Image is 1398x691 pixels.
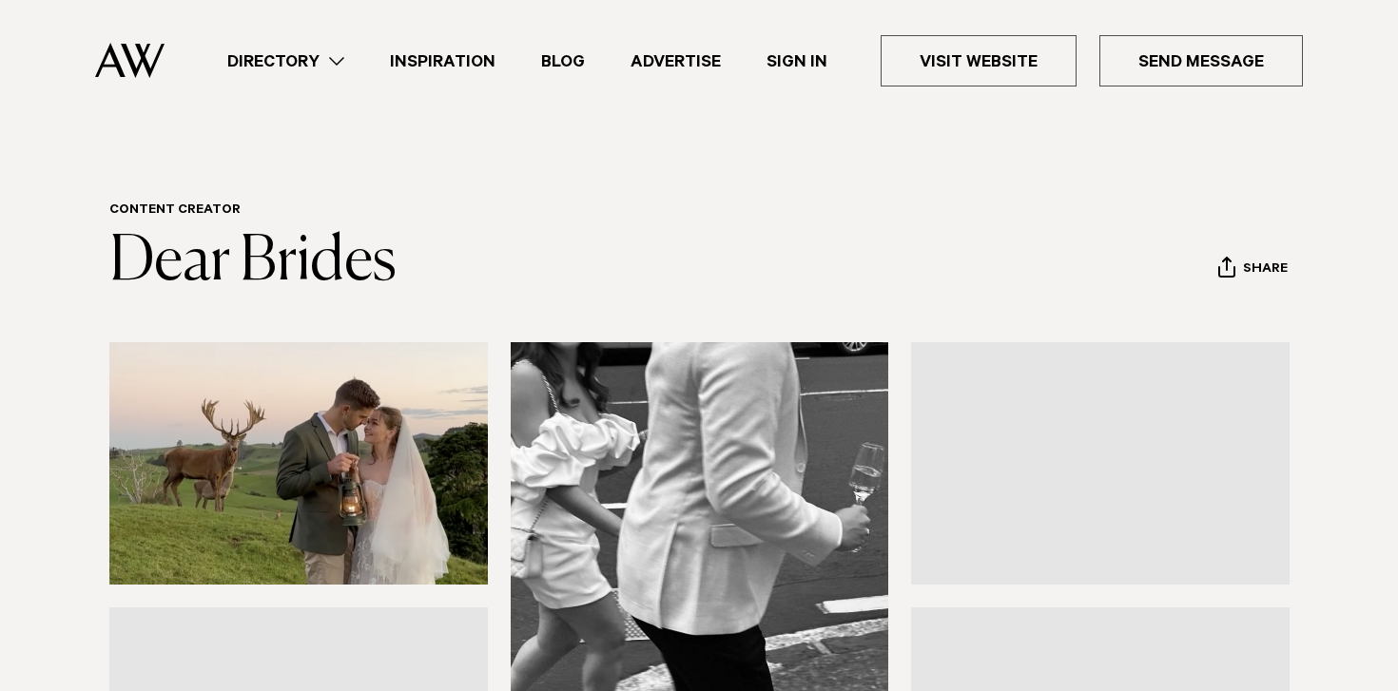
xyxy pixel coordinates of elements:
[1243,261,1288,279] span: Share
[367,48,518,74] a: Inspiration
[744,48,850,74] a: Sign In
[109,232,397,293] a: Dear Brides
[608,48,744,74] a: Advertise
[109,203,241,219] a: Content Creator
[95,43,165,78] img: Auckland Weddings Logo
[1099,35,1303,86] a: Send Message
[1217,256,1289,284] button: Share
[204,48,367,74] a: Directory
[518,48,608,74] a: Blog
[881,35,1077,86] a: Visit Website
